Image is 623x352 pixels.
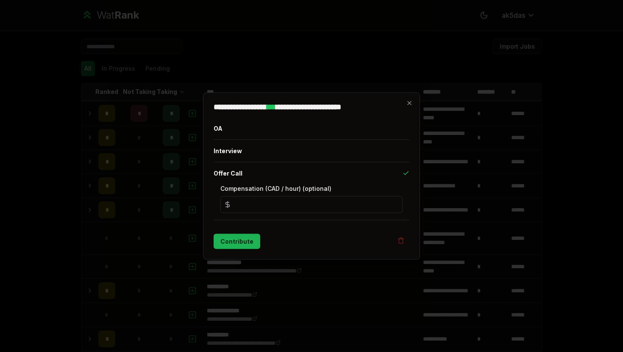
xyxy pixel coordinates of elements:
div: Offer Call [214,184,409,220]
button: Contribute [214,234,260,249]
button: Interview [214,140,409,162]
label: Compensation (CAD / hour) (optional) [220,185,331,192]
button: Offer Call [214,162,409,184]
button: OA [214,118,409,140]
